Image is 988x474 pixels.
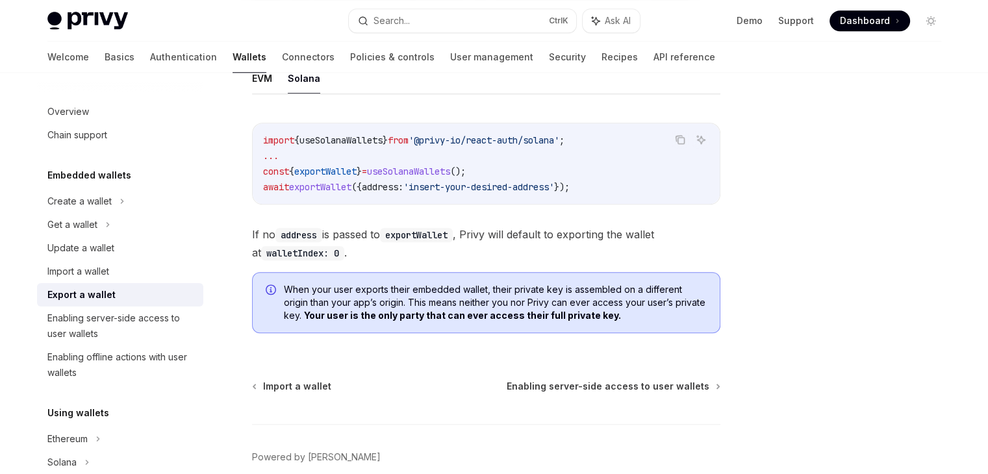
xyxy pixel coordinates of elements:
div: Export a wallet [47,287,116,303]
div: Ethereum [47,431,88,447]
a: Security [549,42,586,73]
button: EVM [252,63,272,94]
a: User management [450,42,533,73]
div: Enabling offline actions with user wallets [47,349,196,380]
button: Ask AI [583,9,640,32]
span: } [357,166,362,177]
a: Demo [737,14,763,27]
h5: Using wallets [47,405,109,421]
div: Create a wallet [47,193,112,209]
div: Update a wallet [47,240,114,256]
span: If no is passed to , Privy will default to exporting the wallet at . [252,225,720,262]
span: exportWallet [294,166,357,177]
span: Dashboard [840,14,890,27]
a: Policies & controls [350,42,435,73]
img: light logo [47,12,128,30]
a: Support [778,14,814,27]
div: Import a wallet [47,264,109,279]
span: const [263,166,289,177]
span: (); [450,166,466,177]
b: Your user is the only party that can ever access their full private key. [304,310,621,321]
span: }); [554,181,570,193]
a: Enabling offline actions with user wallets [37,345,203,384]
a: Enabling server-side access to user wallets [37,306,203,345]
a: Chain support [37,123,203,147]
a: Basics [105,42,134,73]
h5: Embedded wallets [47,168,131,183]
span: { [289,166,294,177]
button: Toggle dark mode [920,10,941,31]
span: Ask AI [605,14,631,27]
span: } [383,134,388,146]
div: Enabling server-side access to user wallets [47,310,196,342]
div: Search... [374,13,410,29]
a: Powered by [PERSON_NAME] [252,451,381,464]
a: Recipes [602,42,638,73]
span: Enabling server-side access to user wallets [507,380,709,393]
svg: Info [266,284,279,297]
span: useSolanaWallets [299,134,383,146]
button: Search...CtrlK [349,9,576,32]
a: Wallets [233,42,266,73]
span: ({ [351,181,362,193]
span: ; [559,134,564,146]
span: { [294,134,299,146]
span: '@privy-io/react-auth/solana' [409,134,559,146]
button: Copy the contents from the code block [672,131,689,148]
a: Dashboard [830,10,910,31]
a: Enabling server-side access to user wallets [507,380,719,393]
a: Export a wallet [37,283,203,306]
a: Connectors [282,42,335,73]
div: Solana [47,455,77,470]
span: from [388,134,409,146]
a: Authentication [150,42,217,73]
span: useSolanaWallets [367,166,450,177]
span: = [362,166,367,177]
code: walletIndex: 0 [261,246,344,260]
a: Overview [37,100,203,123]
code: exportWallet [380,228,453,242]
span: When your user exports their embedded wallet, their private key is assembled on a different origi... [284,283,707,322]
a: API reference [653,42,715,73]
span: 'insert-your-desired-address' [403,181,554,193]
span: await [263,181,289,193]
code: address [275,228,322,242]
a: Import a wallet [253,380,331,393]
a: Welcome [47,42,89,73]
a: Import a wallet [37,260,203,283]
button: Ask AI [692,131,709,148]
div: Chain support [47,127,107,143]
span: import [263,134,294,146]
div: Overview [47,104,89,119]
a: Update a wallet [37,236,203,260]
span: address: [362,181,403,193]
button: Solana [288,63,320,94]
span: Import a wallet [263,380,331,393]
span: ... [263,150,279,162]
div: Get a wallet [47,217,97,232]
span: exportWallet [289,181,351,193]
span: Ctrl K [549,16,568,26]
